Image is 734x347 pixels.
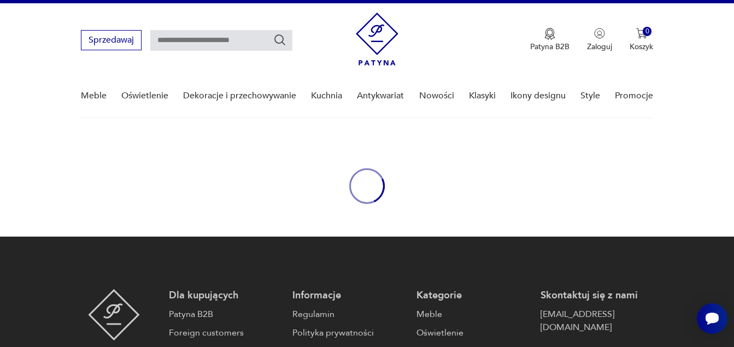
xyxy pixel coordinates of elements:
[630,28,653,52] button: 0Koszyk
[541,308,654,334] a: [EMAIL_ADDRESS][DOMAIN_NAME]
[630,42,653,52] p: Koszyk
[292,308,406,321] a: Regulamin
[169,308,282,321] a: Patyna B2B
[81,30,142,50] button: Sprzedawaj
[580,75,600,117] a: Style
[594,28,605,39] img: Ikonka użytkownika
[469,75,496,117] a: Klasyki
[292,326,406,339] a: Polityka prywatności
[121,75,168,117] a: Oświetlenie
[697,303,727,334] iframe: Smartsupp widget button
[615,75,653,117] a: Promocje
[530,28,569,52] a: Ikona medaluPatyna B2B
[183,75,296,117] a: Dekoracje i przechowywanie
[88,289,140,340] img: Patyna - sklep z meblami i dekoracjami vintage
[510,75,566,117] a: Ikony designu
[530,28,569,52] button: Patyna B2B
[311,75,342,117] a: Kuchnia
[292,289,406,302] p: Informacje
[169,289,282,302] p: Dla kupujących
[416,289,530,302] p: Kategorie
[357,75,404,117] a: Antykwariat
[273,33,286,46] button: Szukaj
[544,28,555,40] img: Ikona medalu
[643,27,652,36] div: 0
[81,75,107,117] a: Meble
[419,75,454,117] a: Nowości
[169,326,282,339] a: Foreign customers
[416,308,530,321] a: Meble
[587,28,612,52] button: Zaloguj
[416,326,530,339] a: Oświetlenie
[356,13,398,66] img: Patyna - sklep z meblami i dekoracjami vintage
[587,42,612,52] p: Zaloguj
[81,37,142,45] a: Sprzedawaj
[636,28,647,39] img: Ikona koszyka
[530,42,569,52] p: Patyna B2B
[541,289,654,302] p: Skontaktuj się z nami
